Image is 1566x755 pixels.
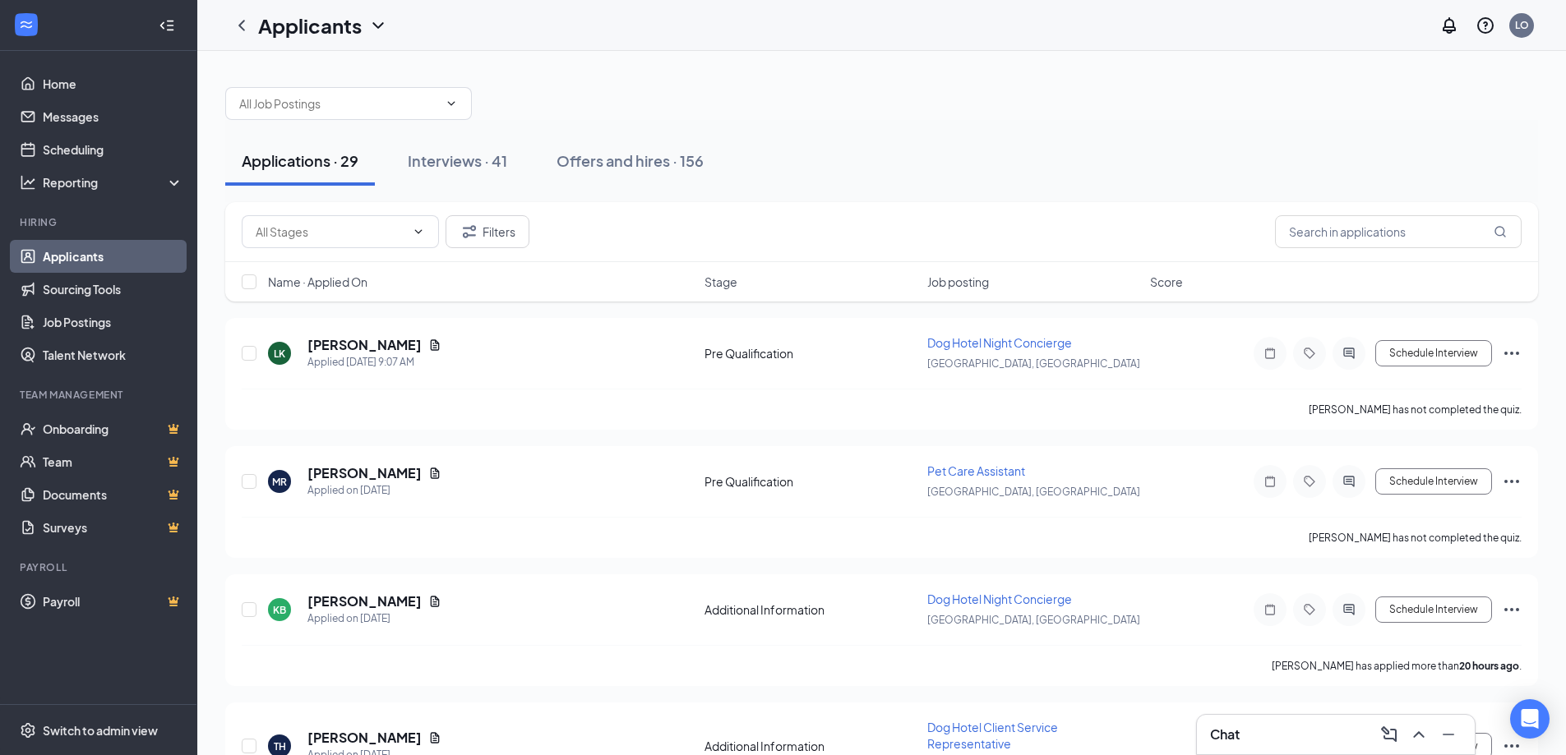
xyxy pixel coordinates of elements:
h5: [PERSON_NAME] [307,464,422,482]
a: Applicants [43,240,183,273]
button: ComposeMessage [1376,721,1402,748]
a: Scheduling [43,133,183,166]
div: Offers and hires · 156 [557,150,704,171]
b: 20 hours ago [1459,660,1519,672]
svg: Ellipses [1502,600,1522,619]
svg: Filter [460,222,479,242]
svg: Settings [20,722,36,739]
h5: [PERSON_NAME] [307,729,422,747]
div: Additional Information [704,738,917,754]
svg: ChevronDown [445,97,458,110]
span: Dog Hotel Night Concierge [927,335,1072,350]
div: LK [274,347,285,361]
a: Messages [43,100,183,133]
div: Pre Qualification [704,345,917,361]
input: Search in applications [1275,215,1522,248]
svg: ChevronDown [412,225,425,238]
div: KB [273,603,286,617]
svg: Minimize [1439,725,1458,744]
svg: Analysis [20,174,36,191]
p: [PERSON_NAME] has not completed the quiz. [1309,531,1522,545]
div: TH [274,739,286,753]
a: DocumentsCrown [43,478,183,511]
svg: Note [1260,475,1280,488]
svg: Note [1260,603,1280,616]
svg: Note [1260,347,1280,360]
a: OnboardingCrown [43,412,183,445]
div: Applied [DATE] 9:07 AM [307,354,441,371]
a: TeamCrown [43,445,183,478]
button: ChevronUp [1406,721,1432,748]
svg: Collapse [159,17,175,34]
p: [PERSON_NAME] has applied more than . [1272,659,1522,673]
div: LO [1515,18,1529,32]
h1: Applicants [258,12,362,39]
span: Pet Care Assistant [927,463,1025,478]
svg: ChevronLeft [232,16,252,35]
a: PayrollCrown [43,585,183,618]
div: Applied on [DATE] [307,482,441,499]
p: [PERSON_NAME] has not completed the quiz. [1309,403,1522,417]
h5: [PERSON_NAME] [307,336,422,354]
svg: Document [428,338,441,352]
div: Pre Qualification [704,473,917,490]
span: Stage [704,274,737,290]
a: Home [43,67,183,100]
span: Dog Hotel Night Concierge [927,592,1072,606]
a: SurveysCrown [43,511,183,544]
svg: Notifications [1439,16,1459,35]
a: Job Postings [43,306,183,338]
span: [GEOGRAPHIC_DATA], [GEOGRAPHIC_DATA] [927,357,1140,370]
button: Schedule Interview [1375,340,1492,366]
button: Schedule Interview [1375,596,1492,623]
div: Switch to admin view [43,722,158,739]
div: Open Intercom Messenger [1510,699,1550,739]
input: All Job Postings [239,94,438,113]
svg: Tag [1300,603,1319,616]
svg: ChevronDown [368,16,388,35]
svg: WorkstreamLogo [18,16,35,33]
span: [GEOGRAPHIC_DATA], [GEOGRAPHIC_DATA] [927,614,1140,626]
svg: QuestionInfo [1476,16,1495,35]
svg: ComposeMessage [1379,725,1399,744]
span: Dog Hotel Client Service Representative [927,720,1058,751]
div: Applied on [DATE] [307,610,441,627]
svg: ActiveChat [1339,603,1359,616]
svg: ChevronUp [1409,725,1429,744]
a: Talent Network [43,338,183,371]
svg: Tag [1300,347,1319,360]
svg: ActiveChat [1339,347,1359,360]
span: Score [1150,274,1183,290]
div: Team Management [20,388,180,402]
span: Name · Applied On [268,274,367,290]
svg: Tag [1300,475,1319,488]
span: Job posting [927,274,989,290]
svg: Ellipses [1502,472,1522,491]
svg: Document [428,467,441,480]
h5: [PERSON_NAME] [307,592,422,610]
div: Payroll [20,560,180,574]
svg: Document [428,731,441,744]
svg: MagnifyingGlass [1494,225,1507,238]
span: [GEOGRAPHIC_DATA], [GEOGRAPHIC_DATA] [927,486,1140,498]
h3: Chat [1210,725,1240,743]
div: Applications · 29 [242,150,358,171]
a: Sourcing Tools [43,273,183,306]
div: Hiring [20,215,180,229]
svg: Ellipses [1502,343,1522,363]
div: Additional Information [704,601,917,618]
div: MR [272,475,287,489]
div: Reporting [43,174,184,191]
svg: ActiveChat [1339,475,1359,488]
button: Schedule Interview [1375,468,1492,495]
input: All Stages [256,223,405,241]
button: Minimize [1435,721,1462,748]
button: Filter Filters [446,215,529,248]
svg: Document [428,595,441,608]
div: Interviews · 41 [408,150,507,171]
